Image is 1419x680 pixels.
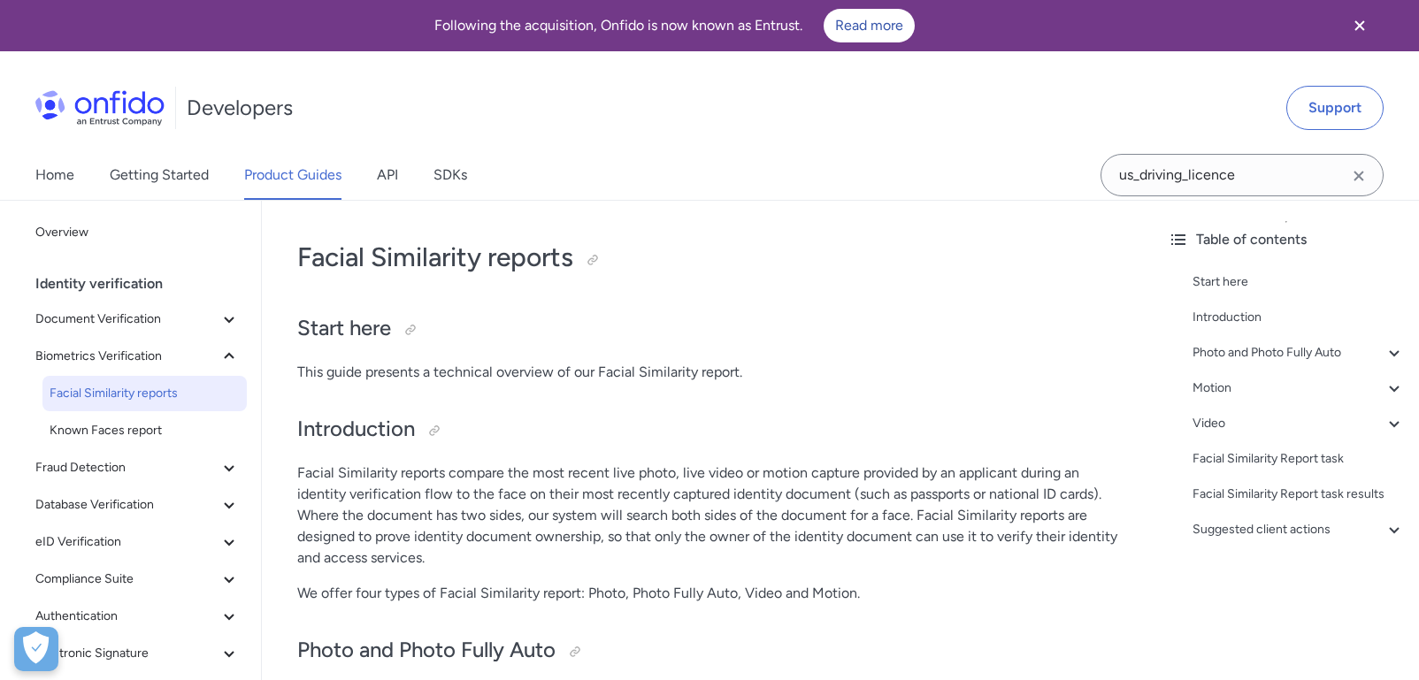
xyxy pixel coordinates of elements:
span: Fraud Detection [35,457,219,478]
input: Onfido search input field [1101,154,1384,196]
span: Compliance Suite [35,569,219,590]
p: This guide presents a technical overview of our Facial Similarity report. [297,362,1118,383]
a: Introduction [1193,307,1405,328]
span: Document Verification [35,309,219,330]
button: Database Verification [28,487,247,523]
h2: Start here [297,314,1118,344]
a: Read more [824,9,915,42]
span: Database Verification [35,494,219,516]
div: Following the acquisition, Onfido is now known as Entrust. [21,9,1327,42]
a: Overview [28,215,247,250]
a: Start here [1193,271,1405,293]
h2: Photo and Photo Fully Auto [297,636,1118,666]
a: Photo and Photo Fully Auto [1193,342,1405,363]
button: Compliance Suite [28,562,247,597]
span: Known Faces report [50,420,240,441]
button: eID Verification [28,524,247,560]
span: Electronic Signature [35,643,219,664]
a: Facial Similarity Report task results [1193,484,1405,505]
svg: Clear search field button [1348,165,1369,187]
h1: Facial Similarity reports [297,240,1118,275]
span: eID Verification [35,531,219,553]
a: Suggested client actions [1193,519,1405,540]
button: Electronic Signature [28,636,247,671]
span: Overview [35,222,240,243]
div: Identity verification [35,266,254,302]
div: Cookie Preferences [14,627,58,671]
a: Support [1286,86,1384,130]
a: Known Faces report [42,413,247,448]
p: Facial Similarity reports compare the most recent live photo, live video or motion capture provid... [297,462,1118,569]
h1: Developers [187,94,293,122]
div: Table of contents [1168,229,1405,250]
button: Biometrics Verification [28,339,247,374]
p: We offer four types of Facial Similarity report: Photo, Photo Fully Auto, Video and Motion. [297,583,1118,604]
a: API [377,150,398,200]
a: Facial Similarity reports [42,376,247,411]
h2: Introduction [297,415,1118,445]
span: Authentication [35,606,219,627]
img: Onfido Logo [35,90,165,126]
a: Getting Started [110,150,209,200]
a: Motion [1193,378,1405,399]
a: Facial Similarity Report task [1193,448,1405,470]
a: Home [35,150,74,200]
a: Video [1193,413,1405,434]
a: Product Guides [244,150,341,200]
span: Biometrics Verification [35,346,219,367]
a: SDKs [433,150,467,200]
button: Open Preferences [14,627,58,671]
button: Fraud Detection [28,450,247,485]
button: Document Verification [28,302,247,337]
svg: Close banner [1349,15,1370,36]
span: Facial Similarity reports [50,383,240,404]
button: Authentication [28,599,247,634]
button: Close banner [1327,4,1392,48]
